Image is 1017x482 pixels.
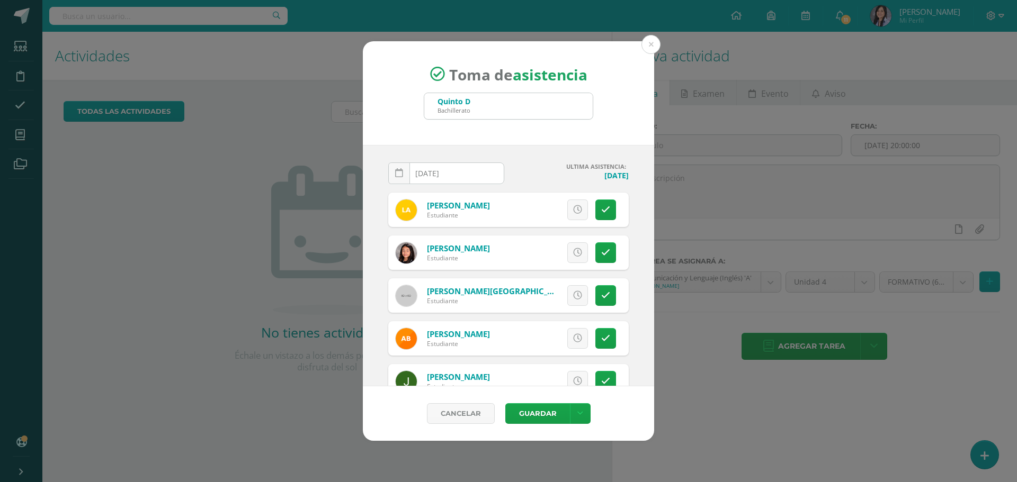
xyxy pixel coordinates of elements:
div: Estudiante [427,296,554,305]
div: Estudiante [427,211,490,220]
input: Fecha de Inasistencia [389,163,504,184]
input: Busca un grado o sección aquí... [424,93,593,119]
div: Quinto D [438,96,470,106]
a: Cancelar [427,403,495,424]
a: [PERSON_NAME][GEOGRAPHIC_DATA] [427,286,571,296]
img: 60x60 [396,285,417,306]
div: Estudiante [427,382,490,391]
a: [PERSON_NAME] [427,243,490,253]
img: 1daac61b4bf388e379a2762c503f08dd.png [396,199,417,221]
img: 0c0e5d5388f0b3a679fb97d2ac300a16.png [396,328,417,349]
a: [PERSON_NAME] [427,200,490,211]
img: 90d0784e00bf6abb951ad079caa970f7.png [396,242,417,263]
img: 7bb841b14558a88800430e901ee97c5d.png [396,371,417,392]
button: Guardar [505,403,570,424]
h4: [DATE] [513,170,629,180]
a: [PERSON_NAME] [427,329,490,339]
div: Estudiante [427,253,490,262]
span: Toma de [449,64,587,84]
strong: asistencia [513,64,587,84]
div: Bachillerato [438,106,470,114]
div: Estudiante [427,339,490,348]
h4: ULTIMA ASISTENCIA: [513,162,629,170]
button: Close (Esc) [641,35,661,54]
a: [PERSON_NAME] [427,371,490,382]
